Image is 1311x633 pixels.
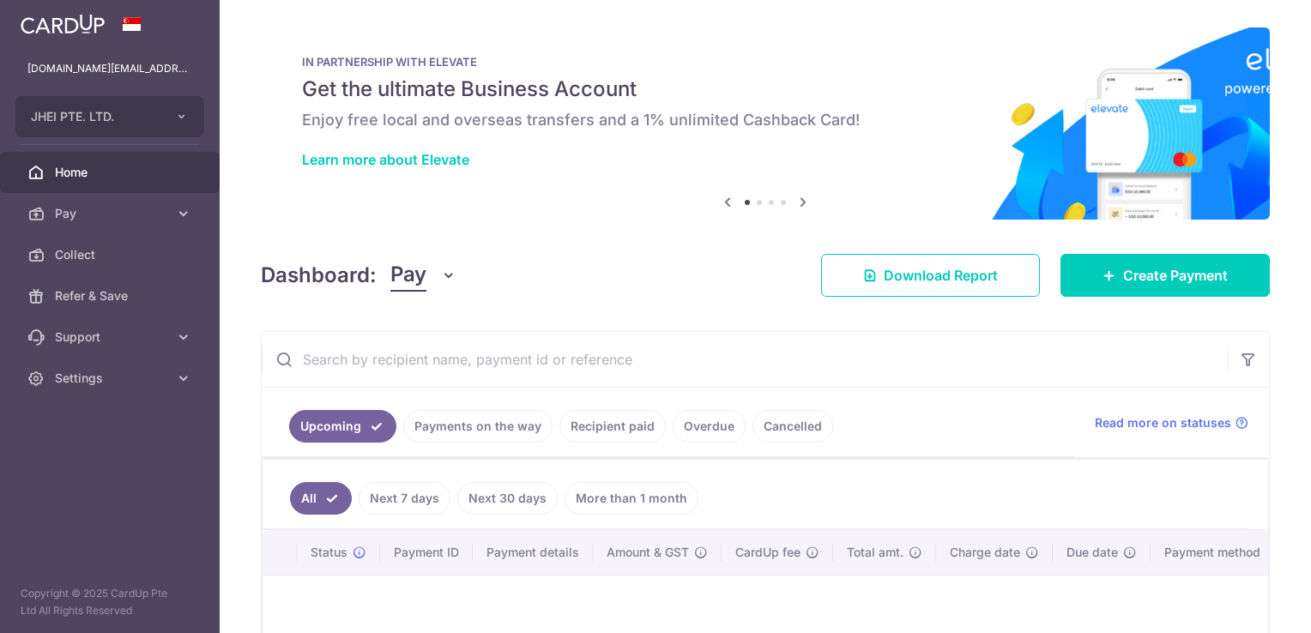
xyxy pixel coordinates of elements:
[1066,544,1118,561] span: Due date
[27,60,192,77] p: [DOMAIN_NAME][EMAIL_ADDRESS][DOMAIN_NAME]
[559,410,666,443] a: Recipient paid
[55,205,168,222] span: Pay
[302,55,1229,69] p: IN PARTNERSHIP WITH ELEVATE
[55,164,168,181] span: Home
[261,260,377,291] h4: Dashboard:
[390,259,426,292] span: Pay
[302,75,1229,103] h5: Get the ultimate Business Account
[884,265,998,286] span: Download Report
[262,332,1228,387] input: Search by recipient name, payment id or reference
[607,544,689,561] span: Amount & GST
[359,482,450,515] a: Next 7 days
[380,530,473,575] th: Payment ID
[261,27,1270,220] img: Renovation banner
[1123,265,1228,286] span: Create Payment
[457,482,558,515] a: Next 30 days
[55,246,168,263] span: Collect
[950,544,1020,561] span: Charge date
[565,482,698,515] a: More than 1 month
[55,287,168,304] span: Refer & Save
[15,96,204,137] button: JHEI PTE. LTD.
[1060,254,1270,297] a: Create Payment
[821,254,1040,297] a: Download Report
[290,482,352,515] a: All
[847,544,903,561] span: Total amt.
[302,110,1229,130] h6: Enjoy free local and overseas transfers and a 1% unlimited Cashback Card!
[735,544,800,561] span: CardUp fee
[1151,530,1281,575] th: Payment method
[390,259,456,292] button: Pay
[31,108,158,125] span: JHEI PTE. LTD.
[311,544,347,561] span: Status
[21,14,105,34] img: CardUp
[289,410,396,443] a: Upcoming
[302,151,469,168] a: Learn more about Elevate
[473,530,593,575] th: Payment details
[55,329,168,346] span: Support
[55,370,168,387] span: Settings
[403,410,553,443] a: Payments on the way
[1095,414,1248,431] a: Read more on statuses
[752,410,833,443] a: Cancelled
[1095,414,1231,431] span: Read more on statuses
[673,410,746,443] a: Overdue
